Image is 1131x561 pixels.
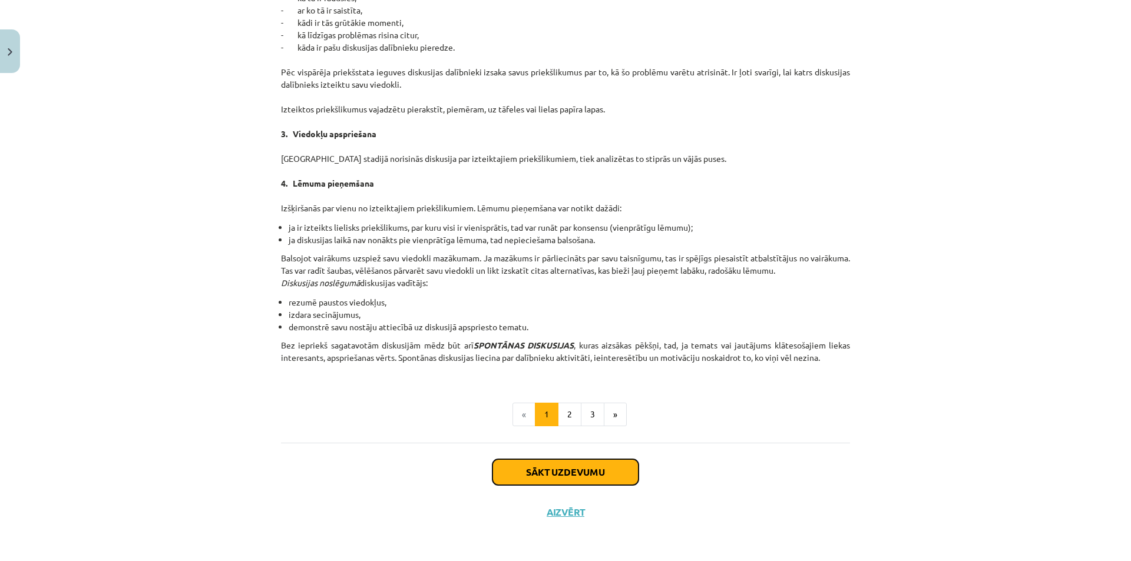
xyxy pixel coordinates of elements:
button: 3 [581,403,604,426]
img: icon-close-lesson-0947bae3869378f0d4975bcd49f059093ad1ed9edebbc8119c70593378902aed.svg [8,48,12,56]
li: ja diskusijas laikā nav nonākts pie vienprātīga lēmuma, tad nepieciešama balsošana. [289,234,850,246]
li: izdara secinājumus, [289,308,850,321]
strong: 4. Lēmuma pieņemšana [281,178,374,188]
em: Diskusijas noslēgumā [281,277,360,288]
button: 2 [558,403,581,426]
button: » [604,403,627,426]
nav: Page navigation example [281,403,850,426]
strong: 3. Viedokļu apspriešana [281,128,376,139]
p: Bez iepriekš sagatavotām diskusijām mēdz būt arī , kuras aizsākas pēkšņi, tad, ja temats vai jaut... [281,339,850,376]
li: rezumē paustos viedokļus, [289,296,850,308]
button: Aizvērt [543,506,588,518]
button: Sākt uzdevumu [492,459,639,485]
p: Balsojot vairākums uzspiež savu viedokli mazākumam. Ja mazākums ir pārliecināts par savu taisnīgu... [281,252,850,289]
em: SPONTĀNAS DISKUSIJAS [474,340,574,350]
button: 1 [535,403,558,426]
li: demonstrē savu nostāju attiecībā uz diskusijā apspriesto tematu. [289,321,850,333]
li: ja ir izteikts lielisks priekšlikums, par kuru visi ir vienisprātis, tad var runāt par konsensu (... [289,221,850,234]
